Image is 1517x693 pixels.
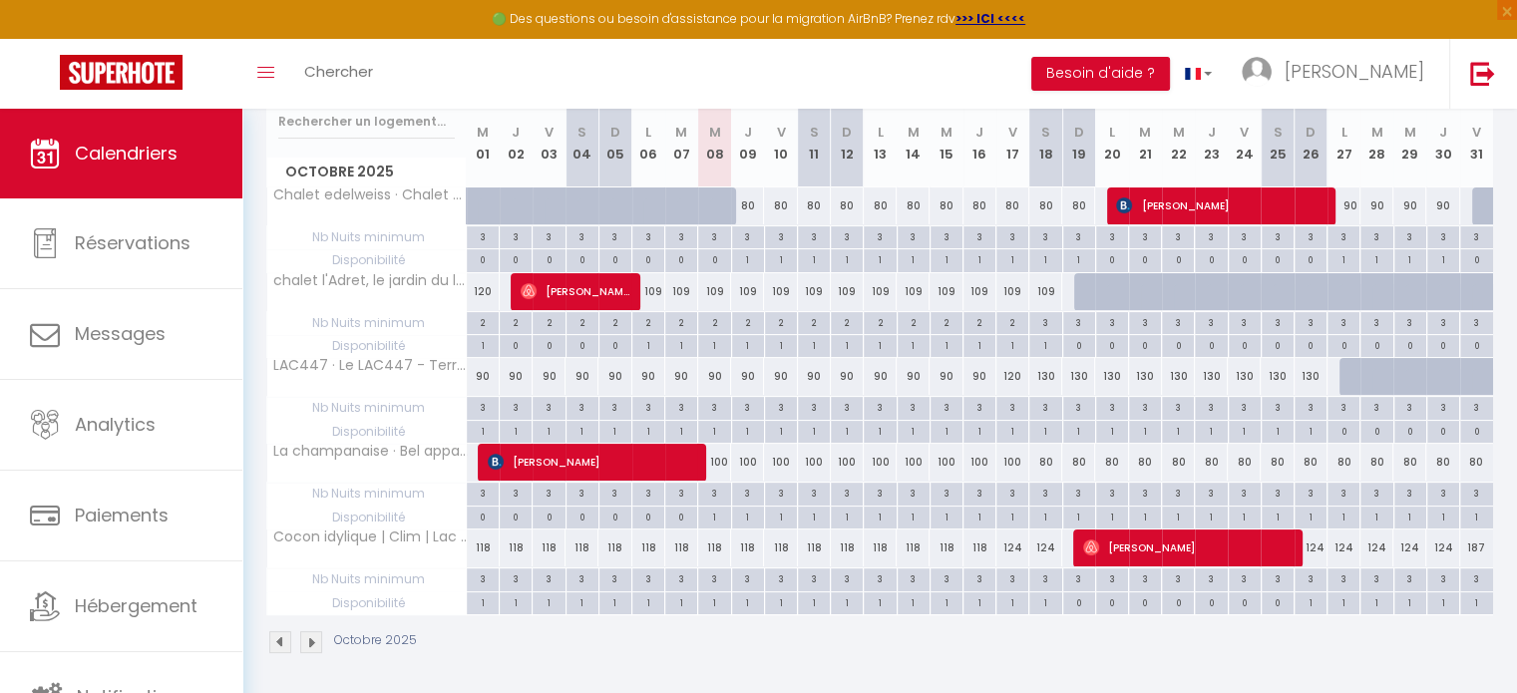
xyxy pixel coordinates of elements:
div: 3 [732,226,764,245]
div: 1 [732,335,764,354]
div: 0 [1129,249,1161,268]
div: 0 [533,335,565,354]
div: 0 [1460,249,1493,268]
abbr: J [975,123,983,142]
span: Analytics [75,412,156,437]
div: 3 [1327,226,1359,245]
div: 90 [963,358,996,395]
div: 1 [1427,249,1459,268]
div: 90 [798,358,831,395]
div: 0 [698,249,730,268]
div: 2 [698,312,730,331]
div: 3 [1360,226,1392,245]
div: 1 [798,249,830,268]
th: 28 [1360,99,1393,187]
div: 3 [632,397,664,416]
th: 14 [897,99,930,187]
div: 3 [1394,312,1426,331]
div: 1 [864,335,896,354]
span: [PERSON_NAME] [488,443,696,481]
div: 3 [765,397,797,416]
div: 3 [1295,226,1327,245]
div: 1 [898,335,930,354]
div: 0 [567,249,598,268]
th: 25 [1261,99,1294,187]
th: 26 [1295,99,1327,187]
div: 80 [996,187,1029,224]
div: 3 [1195,226,1227,245]
div: 3 [996,397,1028,416]
div: 1 [1063,249,1095,268]
div: 0 [1427,335,1459,354]
div: 3 [1096,312,1128,331]
abbr: S [1273,123,1282,142]
div: 0 [1096,335,1128,354]
div: 80 [731,187,764,224]
div: 0 [567,335,598,354]
th: 09 [731,99,764,187]
div: 130 [1295,358,1327,395]
div: 3 [500,226,532,245]
div: 2 [665,312,697,331]
abbr: D [1306,123,1316,142]
abbr: M [477,123,489,142]
div: 0 [665,249,697,268]
div: 1 [831,335,863,354]
div: 109 [831,273,864,310]
div: 1 [1029,335,1061,354]
div: 130 [1129,358,1162,395]
div: 90 [1327,187,1360,224]
th: 10 [764,99,797,187]
div: 3 [599,397,631,416]
div: 3 [732,397,764,416]
div: 0 [1229,249,1261,268]
div: 130 [1162,358,1195,395]
div: 1 [963,249,995,268]
div: 3 [467,226,499,245]
div: 1 [798,335,830,354]
abbr: V [1008,123,1017,142]
span: Disponibilité [267,335,466,357]
th: 08 [698,99,731,187]
div: 3 [1460,312,1493,331]
div: 3 [996,226,1028,245]
div: 80 [897,187,930,224]
div: 2 [963,312,995,331]
div: 109 [864,273,897,310]
div: 3 [698,397,730,416]
th: 31 [1460,99,1493,187]
th: 01 [467,99,500,187]
div: 109 [798,273,831,310]
div: 3 [898,397,930,416]
div: 3 [831,226,863,245]
div: 3 [1129,312,1161,331]
th: 30 [1426,99,1459,187]
div: 3 [665,226,697,245]
div: 109 [996,273,1029,310]
div: 130 [1029,358,1062,395]
div: 0 [500,335,532,354]
div: 2 [732,312,764,331]
button: Besoin d'aide ? [1031,57,1170,91]
img: Super Booking [60,55,183,90]
div: 90 [566,358,598,395]
div: 0 [1162,335,1194,354]
div: 0 [500,249,532,268]
span: [PERSON_NAME] [1116,186,1325,224]
div: 3 [500,397,532,416]
div: 3 [1063,226,1095,245]
input: Rechercher un logement... [278,104,455,140]
abbr: M [908,123,920,142]
div: 2 [996,312,1028,331]
div: 3 [1129,226,1161,245]
div: 0 [1195,249,1227,268]
img: ... [1242,57,1272,87]
div: 3 [632,226,664,245]
div: 3 [963,226,995,245]
div: 1 [1327,249,1359,268]
abbr: M [941,123,952,142]
abbr: J [512,123,520,142]
div: 1 [467,335,499,354]
div: 90 [467,358,500,395]
div: 2 [864,312,896,331]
